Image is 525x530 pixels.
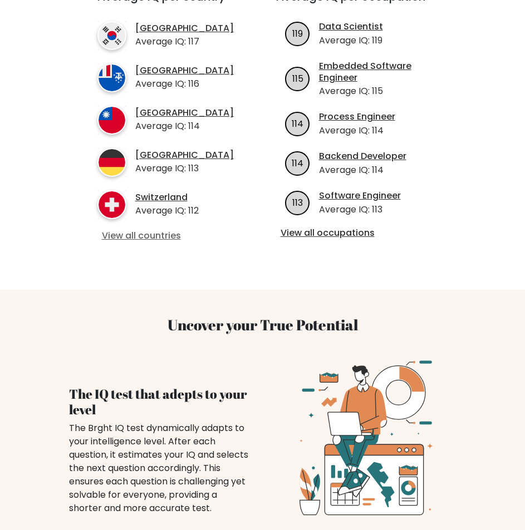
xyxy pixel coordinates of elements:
a: Process Engineer [319,111,395,123]
img: country [97,21,126,50]
a: [GEOGRAPHIC_DATA] [135,150,234,161]
a: Embedded Software Engineer [319,61,441,84]
p: Average IQ: 114 [319,164,406,177]
a: Software Engineer [319,190,401,202]
img: country [97,148,126,177]
text: 114 [292,117,303,130]
a: Data Scientist [319,21,383,33]
p: Average IQ: 112 [135,204,199,217]
text: 119 [292,27,303,40]
p: Average IQ: 114 [319,124,395,137]
a: [GEOGRAPHIC_DATA] [135,107,234,119]
p: Average IQ: 119 [319,34,383,47]
img: country [97,63,126,92]
img: country [97,106,126,135]
div: The Brght IQ test dynamically adapts to your intelligence level. After each question, it estimate... [69,422,249,515]
text: 114 [292,157,303,170]
a: Backend Developer [319,151,406,162]
img: country [97,190,126,219]
h3: Uncover your True Potential [69,316,457,334]
p: Average IQ: 114 [135,120,234,133]
text: 115 [292,72,303,85]
p: Average IQ: 113 [135,162,234,175]
a: Switzerland [135,192,199,204]
p: Average IQ: 113 [319,203,401,216]
a: View all countries [102,230,232,242]
p: Average IQ: 117 [135,35,234,48]
h4: The IQ test that adepts to your level [69,387,249,418]
a: [GEOGRAPHIC_DATA] [135,65,234,77]
text: 113 [292,196,303,209]
a: View all occupations [281,227,437,239]
a: [GEOGRAPHIC_DATA] [135,23,234,34]
p: Average IQ: 116 [135,77,234,91]
p: Average IQ: 115 [319,85,441,98]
